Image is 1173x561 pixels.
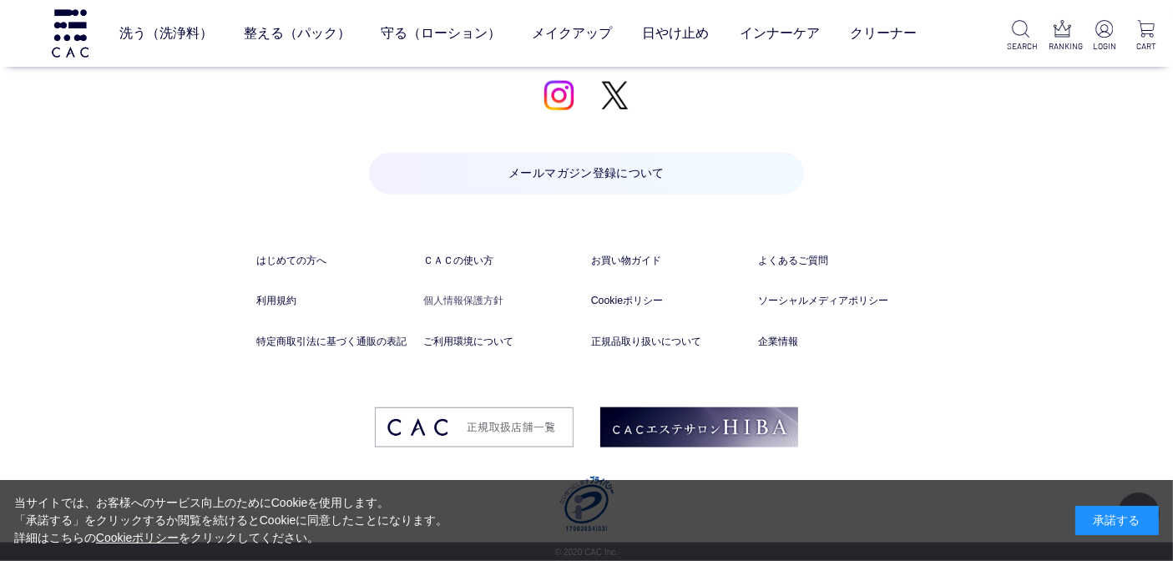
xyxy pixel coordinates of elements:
[1049,40,1076,53] p: RANKING
[381,10,501,57] a: 守る（ローション）
[14,494,448,547] div: 当サイトでは、お客様へのサービス向上のためにCookieを使用します。 「承諾する」をクリックするか閲覧を続けるとCookieに同意したことになります。 詳細はこちらの をクリックしてください。
[850,10,917,57] a: クリーナー
[758,253,917,269] a: よくあるご質問
[1075,506,1159,535] div: 承諾する
[591,334,750,350] a: 正規品取り扱いについて
[1007,20,1034,53] a: SEARCH
[1049,20,1076,53] a: RANKING
[424,293,583,309] a: 個人情報保護方針
[96,531,179,544] a: Cookieポリシー
[600,407,798,447] img: footer_image02.png
[642,10,709,57] a: 日やけ止め
[591,253,750,269] a: お買い物ガイド
[532,10,612,57] a: メイクアップ
[256,334,415,350] a: 特定商取引法に基づく通販の表記
[740,10,820,57] a: インナーケア
[758,334,917,350] a: 企業情報
[244,10,351,57] a: 整える（パック）
[1091,40,1118,53] p: LOGIN
[1091,20,1118,53] a: LOGIN
[1133,20,1160,53] a: CART
[758,293,917,309] a: ソーシャルメディアポリシー
[375,407,573,447] img: footer_image03.png
[424,253,583,269] a: ＣＡＣの使い方
[256,253,415,269] a: はじめての方へ
[49,9,91,57] img: logo
[591,293,750,309] a: Cookieポリシー
[1133,40,1160,53] p: CART
[424,334,583,350] a: ご利用環境について
[119,10,213,57] a: 洗う（洗浄料）
[1007,40,1034,53] p: SEARCH
[369,153,805,195] a: メールマガジン登録について
[256,293,415,309] a: 利用規約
